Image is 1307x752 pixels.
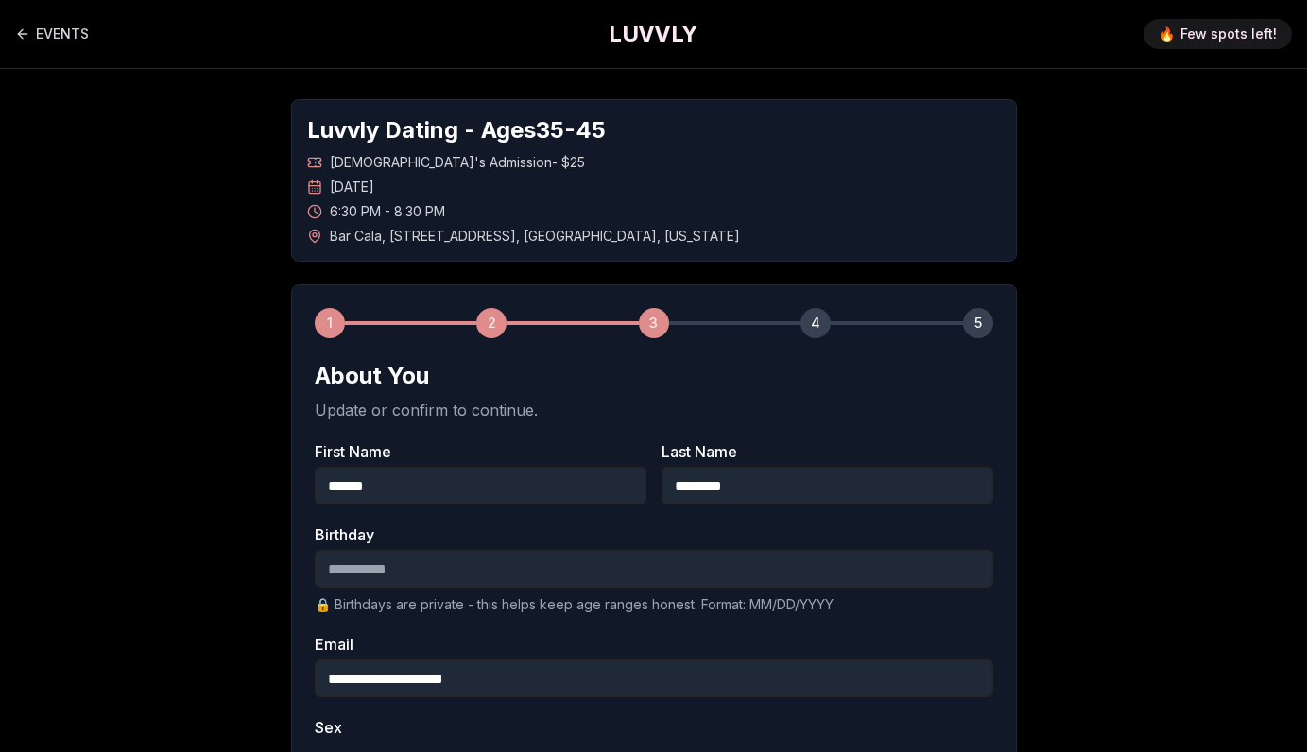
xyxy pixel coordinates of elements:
label: Last Name [662,444,993,459]
div: 4 [800,308,831,338]
p: Update or confirm to continue. [315,399,993,421]
span: 6:30 PM - 8:30 PM [330,202,445,221]
h1: Luvvly Dating - Ages 35 - 45 [307,115,1001,145]
span: Bar Cala , [STREET_ADDRESS] , [GEOGRAPHIC_DATA] , [US_STATE] [330,227,740,246]
label: Sex [315,720,993,735]
h2: About You [315,361,993,391]
a: Back to events [15,15,89,53]
label: Birthday [315,527,993,542]
div: 1 [315,308,345,338]
a: LUVVLY [609,19,697,49]
span: [DATE] [330,178,374,197]
span: Few spots left! [1180,25,1277,43]
span: 🔥 [1159,25,1175,43]
span: [DEMOGRAPHIC_DATA]'s Admission - $25 [330,153,585,172]
p: 🔒 Birthdays are private - this helps keep age ranges honest. Format: MM/DD/YYYY [315,595,993,614]
div: 2 [476,308,507,338]
div: 5 [963,308,993,338]
div: 3 [639,308,669,338]
label: Email [315,637,993,652]
label: First Name [315,444,646,459]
